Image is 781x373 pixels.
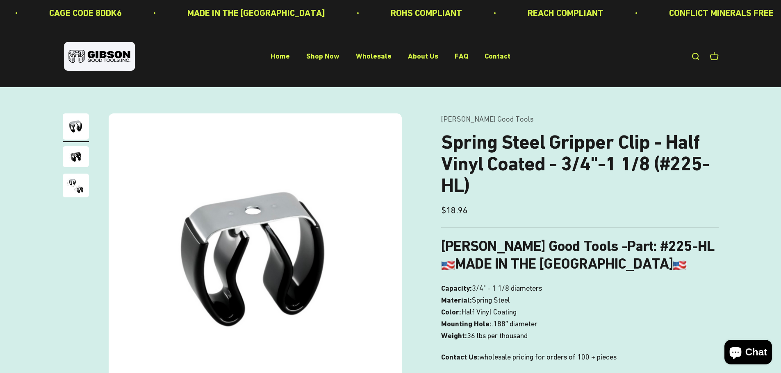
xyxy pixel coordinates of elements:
[722,340,774,366] inbox-online-store-chat: Shopify online store chat
[441,237,653,255] b: [PERSON_NAME] Good Tools -
[63,146,89,167] img: close up of a spring steel gripper clip, tool clip, durable, secure holding, Excellent corrosion ...
[441,115,533,123] a: [PERSON_NAME] Good Tools
[356,52,392,61] a: Wholesale
[63,113,89,142] button: Go to item 1
[455,52,468,61] a: FAQ
[653,237,715,255] b: : #225-HL
[441,283,719,341] p: 3/4" - 1 1/8 diameters
[669,6,774,20] p: CONFLICT MINERALS FREE
[492,318,537,330] span: .188″ diameter
[441,131,719,196] h1: Spring Steel Gripper Clip - Half Vinyl Coated - 3/4"-1 1/8 (#225-HL)
[63,146,89,170] button: Go to item 2
[63,174,89,200] button: Go to item 3
[472,294,510,306] span: Spring Steel
[49,6,122,20] p: CAGE CODE 8DDK6
[461,306,517,318] span: Half Vinyl Coating
[441,296,472,304] b: Material:
[63,113,89,140] img: Gripper clip, made & shipped from the USA!
[441,353,479,361] strong: Contact Us:
[441,319,492,328] b: Mounting Hole:
[271,52,290,61] a: Home
[441,203,468,217] sale-price: $18.96
[441,284,472,292] b: Capacity:
[187,6,325,20] p: MADE IN THE [GEOGRAPHIC_DATA]
[408,52,438,61] a: About Us
[63,174,89,197] img: close up of a spring steel gripper clip, tool clip, durable, secure holding, Excellent corrosion ...
[441,351,719,363] p: wholesale pricing for orders of 100 + pieces
[306,52,339,61] a: Shop Now
[391,6,462,20] p: ROHS COMPLIANT
[485,52,510,61] a: Contact
[441,331,467,340] b: Weight:
[467,330,528,342] span: 36 lbs per thousand
[627,237,653,255] span: Part
[528,6,603,20] p: REACH COMPLIANT
[441,307,461,316] b: Color:
[441,255,687,272] b: MADE IN THE [GEOGRAPHIC_DATA]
